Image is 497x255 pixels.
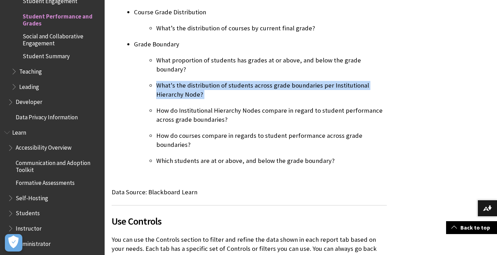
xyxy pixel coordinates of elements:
p: What proportion of students has grades at or above, and below the grade boundary? [156,56,387,74]
p: Data Source: Blackboard Learn [112,188,387,197]
span: Student Summary [23,51,70,60]
span: Developer [16,96,42,106]
p: How do courses compare in regards to student performance across grade boundaries? [156,131,387,149]
p: Course Grade Distribution [134,8,387,17]
span: Learn [12,127,26,136]
span: Data Privacy Information [16,111,78,121]
span: Formative Assessments [16,177,75,186]
a: Back to top [446,221,497,234]
p: What's the distribution of students across grade boundaries per Institutional Hierarchy Node? [156,81,387,99]
button: Open Preferences [5,234,22,252]
span: Self-Hosting [16,192,48,202]
span: Social and Collaborative Engagement [23,30,100,47]
p: What’s the distribution of courses by current final grade? [156,24,387,33]
span: Students [16,208,40,217]
span: Administrator [16,238,51,247]
p: Which students are at or above, and below the grade boundary? [156,156,387,165]
span: Leading [19,81,39,90]
span: Use Controls [112,214,387,228]
span: Teaching [19,66,42,75]
span: Communication and Adoption Toolkit [16,157,100,173]
span: Instructor [16,223,42,232]
p: Grade Boundary [134,40,387,49]
span: Student Performance and Grades [23,10,100,27]
span: Accessibility Overview [16,142,71,151]
p: How do Institutional Hierarchy Nodes compare in regard to student performance across grade bounda... [156,106,387,124]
